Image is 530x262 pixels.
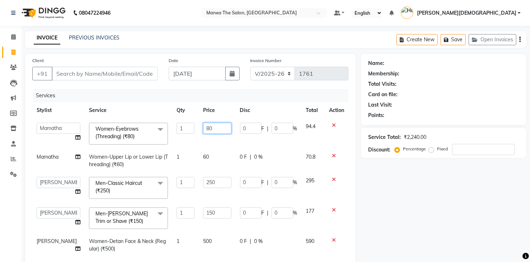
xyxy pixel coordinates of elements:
span: % [293,179,297,186]
span: Women-Detan Face & Neck (Regular) (₹500) [89,238,166,252]
span: Men-[PERSON_NAME] Trim or Shave (₹150) [95,210,148,224]
span: Mamatha [37,154,58,160]
th: Total [302,102,325,118]
a: x [135,133,138,140]
label: Client [32,57,44,64]
span: F [262,179,264,186]
a: INVOICE [34,32,60,45]
span: 177 [306,208,315,214]
label: Date [169,57,178,64]
a: PREVIOUS INVOICES [69,34,119,41]
th: Stylist [32,102,85,118]
span: F [262,209,264,217]
button: +91 [32,67,52,80]
button: Create New [397,34,438,45]
div: Card on file: [368,91,398,98]
span: 60 [203,154,209,160]
span: 70.8 [306,154,316,160]
span: | [250,153,252,161]
div: Services [33,89,354,102]
span: Women-Upper Lip or Lower Lip (Threading) (₹60) [89,154,168,168]
span: 0 F [240,238,247,245]
a: x [143,218,146,224]
label: Invoice Number [250,57,282,64]
img: logo [18,3,67,23]
th: Service [85,102,172,118]
span: % [293,125,297,132]
span: % [293,209,297,217]
span: Women-Eyebrows (Threading) (₹80) [95,126,139,140]
span: 0 % [254,238,263,245]
button: Save [441,34,466,45]
span: Men-Classic Haircut (₹250) [95,180,142,194]
span: 1 [177,238,179,244]
th: Disc [236,102,302,118]
span: | [267,179,269,186]
th: Qty [172,102,199,118]
span: 500 [203,238,212,244]
div: Discount: [368,146,390,154]
span: [PERSON_NAME][DEMOGRAPHIC_DATA] [417,9,516,17]
b: 08047224946 [79,3,111,23]
span: 295 [306,177,315,184]
th: Action [325,102,348,118]
span: 1 [177,154,179,160]
span: | [267,209,269,217]
a: x [110,187,113,194]
div: ₹2,240.00 [404,134,426,141]
span: 94.4 [306,123,316,130]
input: Search by Name/Mobile/Email/Code [52,67,158,80]
div: Name: [368,60,384,67]
button: Open Invoices [469,34,516,45]
th: Price [199,102,235,118]
span: 0 F [240,153,247,161]
span: [PERSON_NAME] [37,238,77,244]
span: 590 [306,238,315,244]
span: F [262,125,264,132]
div: Last Visit: [368,101,392,109]
img: Hari Krishna [401,6,413,19]
label: Fixed [437,146,448,152]
div: Total Visits: [368,80,397,88]
div: Service Total: [368,134,401,141]
div: Membership: [368,70,399,78]
span: | [250,238,252,245]
span: | [267,125,269,132]
span: 0 % [254,153,263,161]
div: Points: [368,112,384,119]
label: Percentage [403,146,426,152]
